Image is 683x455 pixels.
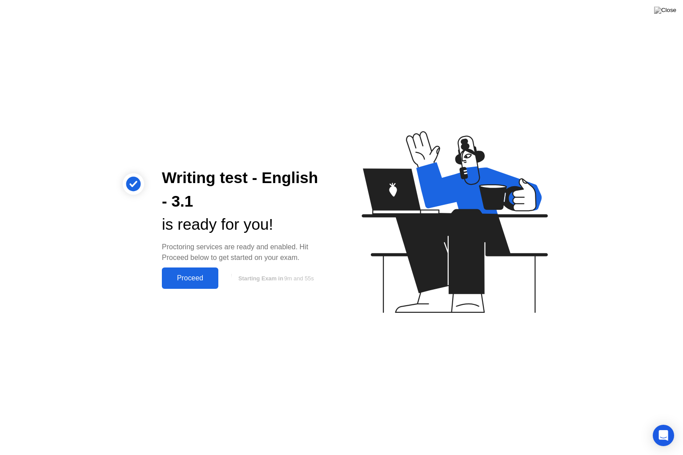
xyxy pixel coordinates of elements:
[162,213,327,236] div: is ready for you!
[162,166,327,213] div: Writing test - English - 3.1
[653,425,674,446] div: Open Intercom Messenger
[162,267,218,289] button: Proceed
[165,274,216,282] div: Proceed
[162,242,327,263] div: Proctoring services are ready and enabled. Hit Proceed below to get started on your exam.
[223,270,327,287] button: Starting Exam in9m and 55s
[654,7,676,14] img: Close
[284,275,314,282] span: 9m and 55s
